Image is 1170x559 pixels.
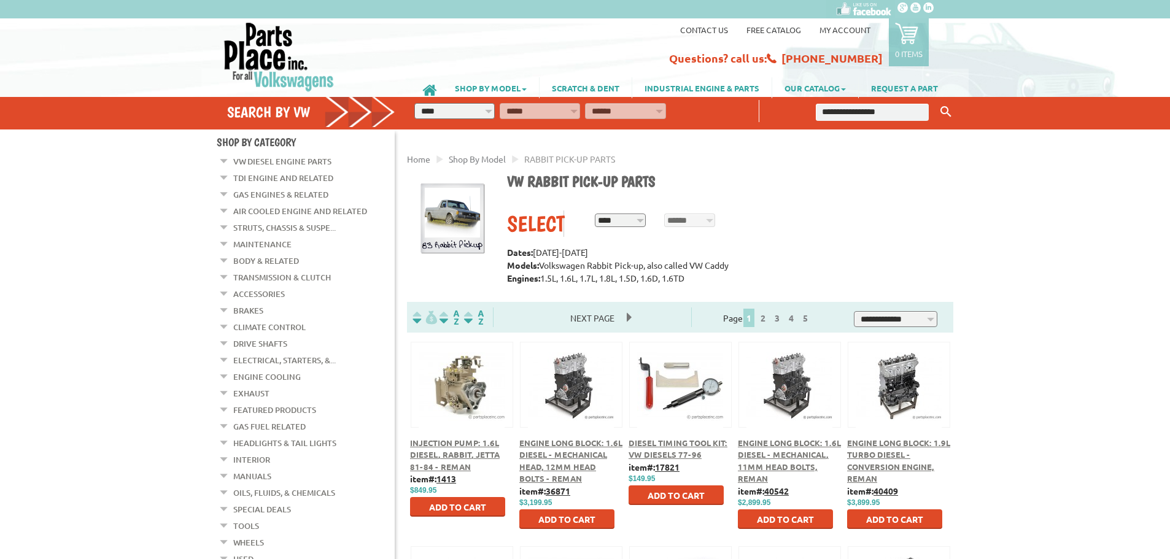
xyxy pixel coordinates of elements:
a: Free Catalog [746,25,801,35]
a: INDUSTRIAL ENGINE & PARTS [632,77,772,98]
a: 2 [757,312,769,323]
a: Interior [233,452,270,468]
strong: Models: [507,260,539,271]
a: Manuals [233,468,271,484]
a: Accessories [233,286,285,302]
button: Add to Cart [738,509,833,529]
a: Engine Cooling [233,369,301,385]
a: Transmission & Clutch [233,269,331,285]
a: 4 [786,312,797,323]
span: Add to Cart [538,514,595,525]
button: Add to Cart [847,509,942,529]
button: Add to Cart [629,485,724,505]
b: item#: [410,473,456,484]
button: Add to Cart [519,509,614,529]
u: 40542 [764,485,789,496]
a: Headlights & Tail Lights [233,435,336,451]
a: Shop By Model [449,153,506,164]
a: Engine Long Block: 1.6L Diesel - Mechanical, 11mm Head Bolts, Reman [738,438,841,484]
a: Struts, Chassis & Suspe... [233,220,336,236]
a: OUR CATALOG [772,77,858,98]
a: Climate Control [233,319,306,335]
a: 5 [800,312,811,323]
img: Parts Place Inc! [223,21,335,92]
a: SCRATCH & DENT [540,77,632,98]
h1: VW Rabbit Pick-up parts [507,172,944,192]
a: 0 items [889,18,929,66]
span: RABBIT PICK-UP PARTS [524,153,615,164]
u: 1413 [436,473,456,484]
span: Add to Cart [757,514,814,525]
a: Engine Long Block: 1.9L Turbo Diesel - Conversion Engine, Reman [847,438,950,484]
div: Page [691,307,844,327]
span: $149.95 [629,474,655,483]
span: $3,899.95 [847,498,880,507]
a: SHOP BY MODEL [443,77,539,98]
a: 3 [772,312,783,323]
strong: Engines: [507,272,540,283]
img: Sort by Headline [437,310,462,325]
a: REQUEST A PART [859,77,950,98]
a: Contact us [680,25,728,35]
a: Air Cooled Engine and Related [233,203,367,219]
div: Select [507,210,564,237]
img: filterpricelow.svg [413,310,437,325]
a: Electrical, Starters, &... [233,352,336,368]
p: 0 items [895,48,923,59]
span: 1 [743,309,754,327]
u: 36871 [546,485,570,496]
a: Diesel Timing Tool Kit: VW Diesels 77-96 [629,438,727,460]
a: Next Page [558,312,627,323]
a: Gas Engines & Related [233,187,328,202]
a: Oils, Fluids, & Chemicals [233,485,335,501]
b: item#: [629,461,680,472]
a: Injection Pump: 1.6L Diesel, Rabbit, Jetta 81-84 - Reman [410,438,500,472]
a: VW Diesel Engine Parts [233,153,331,169]
a: Brakes [233,303,263,318]
p: [DATE]-[DATE] Volkswagen Rabbit Pick-up, also called VW Caddy 1.5L, 1.6L, 1.7L, 1.8L, 1.5D, 1.6D,... [507,246,944,285]
img: Sort by Sales Rank [462,310,486,325]
a: Tools [233,518,259,534]
a: Drive Shafts [233,336,287,352]
button: Keyword Search [937,102,955,122]
a: Maintenance [233,236,292,252]
a: My Account [819,25,870,35]
a: Engine Long Block: 1.6L Diesel - Mechanical Head, 12mm Head Bolts - Reman [519,438,622,484]
h4: Shop By Category [217,136,395,148]
img: Rabbit Pick-up [416,183,489,255]
span: Add to Cart [648,490,705,501]
a: Featured Products [233,402,316,418]
span: $3,199.95 [519,498,552,507]
h4: Search by VW [227,103,395,121]
b: item#: [738,485,789,496]
a: Exhaust [233,385,269,401]
a: Body & Related [233,253,299,269]
a: TDI Engine and Related [233,170,333,186]
span: Add to Cart [429,501,486,512]
strong: Dates: [507,247,533,258]
u: 40409 [874,485,898,496]
span: $849.95 [410,486,436,495]
u: 17821 [655,461,680,472]
a: Home [407,153,430,164]
a: Wheels [233,534,264,550]
a: Gas Fuel Related [233,418,306,434]
button: Add to Cart [410,497,505,517]
span: Next Page [558,309,627,327]
span: Add to Cart [866,514,923,525]
span: $2,899.95 [738,498,770,507]
a: Special Deals [233,501,291,517]
b: item#: [847,485,898,496]
b: item#: [519,485,570,496]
